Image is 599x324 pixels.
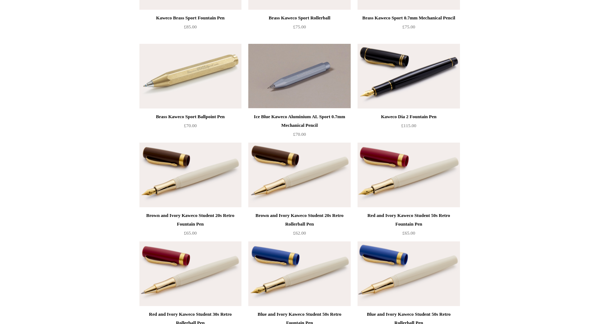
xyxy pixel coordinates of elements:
div: Brass Kaweco Sport Rollerball [250,14,349,22]
a: Kaweco Dia 2 Fountain Pen Kaweco Dia 2 Fountain Pen [358,44,460,108]
div: Brass Kaweco Sport Ballpoint Pen [141,112,240,121]
a: Red and Ivory Kaweco Student 50s Retro Fountain Pen £65.00 [358,211,460,241]
a: Red and Ivory Kaweco Student 50s Retro Fountain Pen Red and Ivory Kaweco Student 50s Retro Founta... [358,143,460,207]
a: Blue and Ivory Kaweco Student 50s Retro Fountain Pen Blue and Ivory Kaweco Student 50s Retro Foun... [248,241,350,306]
a: Brass Kaweco Sport Ballpoint Pen £70.00 [139,112,241,142]
a: Brown and Ivory Kaweco Student 20s Retro Rollerball Pen Brown and Ivory Kaweco Student 20s Retro ... [248,143,350,207]
img: Brown and Ivory Kaweco Student 20s Retro Rollerball Pen [248,143,350,207]
span: £70.00 [293,131,306,137]
img: Brass Kaweco Sport Ballpoint Pen [139,44,241,108]
img: Blue and Ivory Kaweco Student 50s Retro Fountain Pen [248,241,350,306]
a: Brown and Ivory Kaweco Student 20s Retro Fountain Pen Brown and Ivory Kaweco Student 20s Retro Fo... [139,143,241,207]
a: Brass Kaweco Sport Ballpoint Pen Brass Kaweco Sport Ballpoint Pen [139,44,241,108]
a: Blue and Ivory Kaweco Student 50s Retro Rollerball Pen Blue and Ivory Kaweco Student 50s Retro Ro... [358,241,460,306]
div: Red and Ivory Kaweco Student 50s Retro Fountain Pen [359,211,458,228]
a: Ice Blue Kaweco Aluminium AL Sport 0.7mm Mechanical Pencil £70.00 [248,112,350,142]
a: Kaweco Brass Sport Fountain Pen £85.00 [139,14,241,43]
a: Red and Ivory Kaweco Student 30s Retro Rollerball Pen Red and Ivory Kaweco Student 30s Retro Roll... [139,241,241,306]
div: Brown and Ivory Kaweco Student 20s Retro Fountain Pen [141,211,240,228]
img: Kaweco Dia 2 Fountain Pen [358,44,460,108]
a: Brown and Ivory Kaweco Student 20s Retro Fountain Pen £65.00 [139,211,241,241]
img: Ice Blue Kaweco Aluminium AL Sport 0.7mm Mechanical Pencil [248,44,350,108]
img: Blue and Ivory Kaweco Student 50s Retro Rollerball Pen [358,241,460,306]
img: Red and Ivory Kaweco Student 50s Retro Fountain Pen [358,143,460,207]
a: Brown and Ivory Kaweco Student 20s Retro Rollerball Pen £62.00 [248,211,350,241]
img: Red and Ivory Kaweco Student 30s Retro Rollerball Pen [139,241,241,306]
span: £70.00 [184,123,197,128]
span: £75.00 [402,24,415,29]
div: Kaweco Brass Sport Fountain Pen [141,14,240,22]
div: Kaweco Dia 2 Fountain Pen [359,112,458,121]
span: £62.00 [293,230,306,236]
div: Brass Kaweco Sport 0.7mm Mechanical Pencil [359,14,458,22]
span: £85.00 [184,24,197,29]
span: £65.00 [402,230,415,236]
a: Brass Kaweco Sport 0.7mm Mechanical Pencil £75.00 [358,14,460,43]
span: £115.00 [401,123,416,128]
a: Ice Blue Kaweco Aluminium AL Sport 0.7mm Mechanical Pencil Ice Blue Kaweco Aluminium AL Sport 0.7... [248,44,350,108]
span: £75.00 [293,24,306,29]
span: £65.00 [184,230,197,236]
img: Brown and Ivory Kaweco Student 20s Retro Fountain Pen [139,143,241,207]
a: Brass Kaweco Sport Rollerball £75.00 [248,14,350,43]
div: Brown and Ivory Kaweco Student 20s Retro Rollerball Pen [250,211,349,228]
div: Ice Blue Kaweco Aluminium AL Sport 0.7mm Mechanical Pencil [250,112,349,130]
a: Kaweco Dia 2 Fountain Pen £115.00 [358,112,460,142]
